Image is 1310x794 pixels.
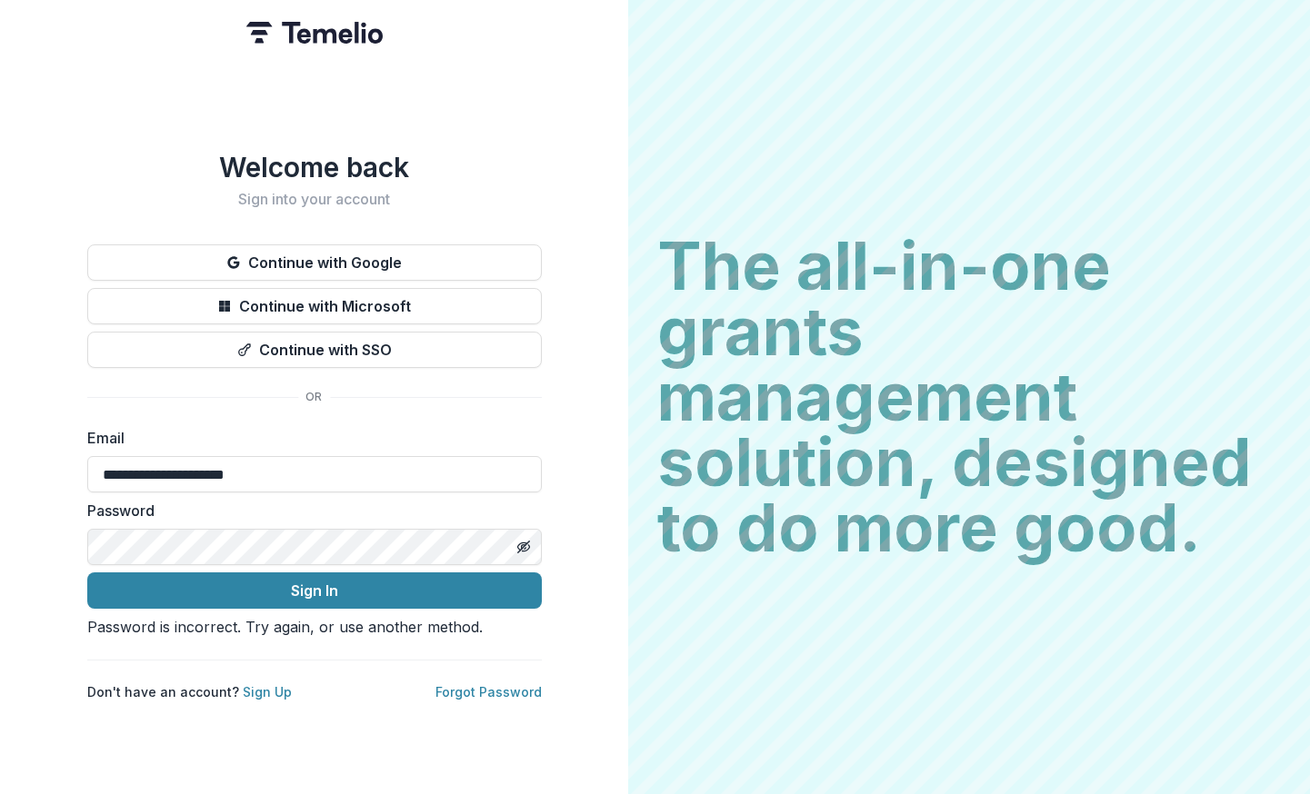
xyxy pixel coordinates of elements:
[435,684,542,700] a: Forgot Password
[87,500,531,521] label: Password
[87,682,292,701] p: Don't have an account?
[246,22,383,44] img: Temelio
[87,151,542,184] h1: Welcome back
[87,288,542,324] button: Continue with Microsoft
[87,191,542,208] h2: Sign into your account
[87,332,542,368] button: Continue with SSO
[87,572,542,609] button: Sign In
[243,684,292,700] a: Sign Up
[87,244,542,281] button: Continue with Google
[509,532,538,561] button: Toggle password visibility
[87,616,542,638] div: Password is incorrect. Try again, or use another method.
[87,427,531,449] label: Email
